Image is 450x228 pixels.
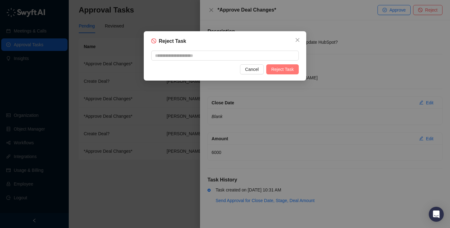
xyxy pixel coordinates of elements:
span: stop [151,38,156,43]
button: Reject Task [266,64,299,74]
div: Open Intercom Messenger [429,207,444,222]
h5: Reject Task [159,37,186,45]
span: close [295,37,300,42]
button: Close [292,35,302,45]
span: Reject Task [271,66,294,73]
button: Cancel [240,64,264,74]
span: Cancel [245,66,259,73]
